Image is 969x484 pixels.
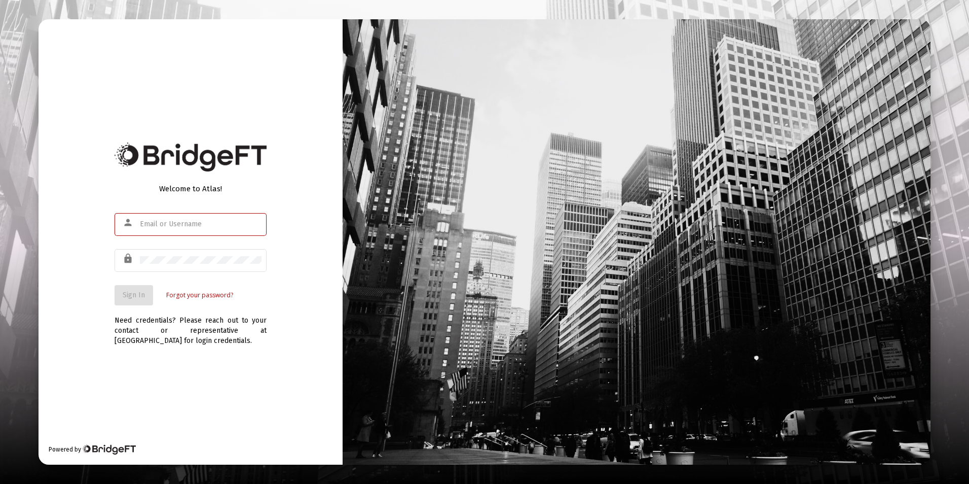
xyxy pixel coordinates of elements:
[115,305,267,346] div: Need credentials? Please reach out to your contact or representative at [GEOGRAPHIC_DATA] for log...
[115,143,267,171] img: Bridge Financial Technology Logo
[140,220,262,228] input: Email or Username
[115,184,267,194] div: Welcome to Atlas!
[115,285,153,305] button: Sign In
[82,444,135,455] img: Bridge Financial Technology Logo
[123,217,135,229] mat-icon: person
[123,291,145,299] span: Sign In
[166,290,233,300] a: Forgot your password?
[123,253,135,265] mat-icon: lock
[49,444,135,455] div: Powered by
